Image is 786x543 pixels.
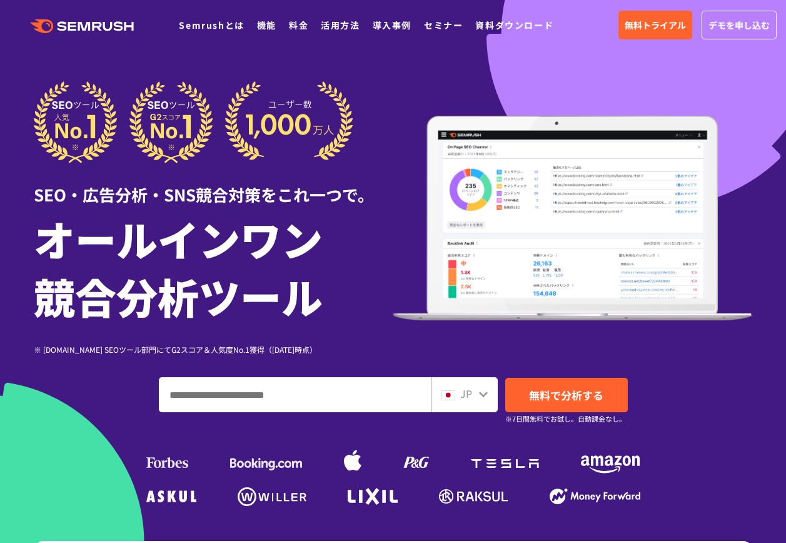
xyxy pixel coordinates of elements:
a: デモを申し込む [702,11,777,39]
a: 料金 [289,19,308,31]
a: Semrushとは [179,19,244,31]
span: 無料で分析する [529,387,603,403]
h1: オールインワン 競合分析ツール [34,210,393,325]
a: 資料ダウンロード [475,19,553,31]
div: SEO・広告分析・SNS競合対策をこれ一つで。 [34,163,393,206]
span: 無料トライアル [625,18,686,32]
a: セミナー [424,19,463,31]
span: JP [460,386,472,401]
a: 導入事例 [373,19,411,31]
input: ドメイン、キーワードまたはURLを入力してください [159,378,430,412]
a: 無料トライアル [618,11,692,39]
a: 活用方法 [321,19,360,31]
small: ※7日間無料でお試し。自動課金なし。 [505,413,626,425]
div: ※ [DOMAIN_NAME] SEOツール部門にてG2スコア＆人気度No.1獲得（[DATE]時点） [34,343,393,355]
span: デモを申し込む [708,18,770,32]
a: 無料で分析する [505,378,628,412]
a: 機能 [257,19,276,31]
